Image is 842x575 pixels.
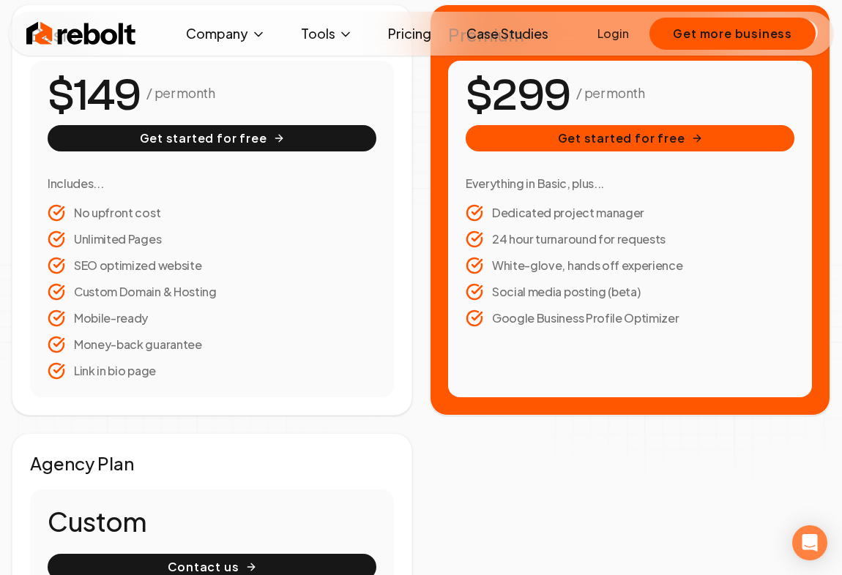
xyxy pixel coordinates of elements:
h2: Agency Plan [30,451,394,475]
button: Tools [289,19,365,48]
p: / per month [146,83,215,103]
img: Rebolt Logo [26,19,136,48]
p: / per month [576,83,644,103]
li: Google Business Profile Optimizer [466,309,794,327]
li: Dedicated project manager [466,204,794,222]
li: SEO optimized website [48,257,376,274]
number-flow-react: $299 [466,63,570,129]
a: Case Studies [455,19,560,48]
li: Unlimited Pages [48,230,376,248]
h3: Includes... [48,175,376,192]
a: Login [597,25,629,42]
li: Custom Domain & Hosting [48,283,376,301]
button: Get started for free [48,125,376,151]
li: Link in bio page [48,362,376,380]
li: Mobile-ready [48,309,376,327]
li: Money-back guarantee [48,336,376,353]
button: Get started for free [466,125,794,151]
div: Open Intercom Messenger [792,525,827,560]
number-flow-react: $149 [48,63,141,129]
button: Company [174,19,277,48]
button: Get more business [649,18,816,50]
h1: Custom [48,507,376,536]
li: White-glove, hands off experience [466,257,794,274]
li: Social media posting (beta) [466,283,794,301]
a: Pricing [376,19,443,48]
li: 24 hour turnaround for requests [466,230,794,248]
li: No upfront cost [48,204,376,222]
h3: Everything in Basic, plus... [466,175,794,192]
